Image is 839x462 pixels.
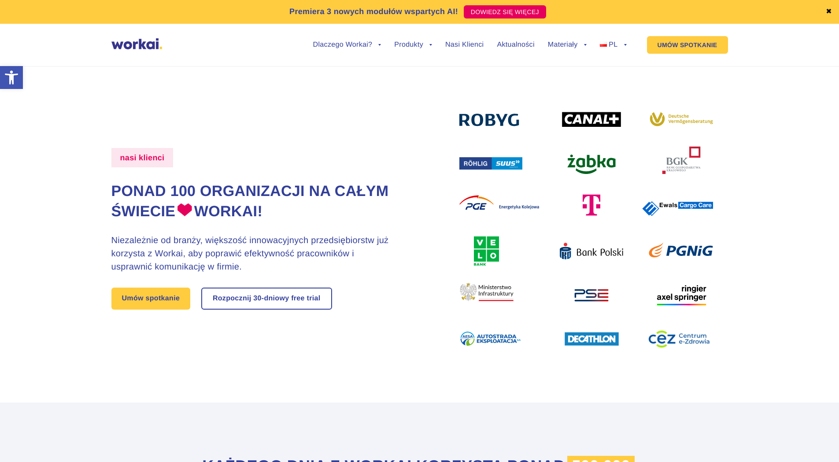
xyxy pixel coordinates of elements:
[177,203,192,216] img: heart.png
[111,234,395,274] h3: Niezależnie od branży, większość innowacyjnych przedsiębiorstw już korzysta z Workai, aby poprawi...
[826,8,832,15] a: ✖
[609,41,617,48] span: PL
[313,41,381,48] a: Dlaczego Workai?
[111,181,395,222] h1: Ponad 100 organizacji na całym świecie Workai!
[647,36,728,54] a: UMÓW SPOTKANIE
[497,41,534,48] a: Aktualności
[111,148,174,167] label: nasi klienci
[394,41,432,48] a: Produkty
[464,5,546,18] a: DOWIEDZ SIĘ WIĘCEJ
[111,288,191,310] a: Umów spotkanie
[445,41,484,48] a: Nasi Klienci
[548,41,587,48] a: Materiały
[202,288,331,309] a: Rozpocznij 30-dniowy free trial
[289,6,458,18] p: Premiera 3 nowych modułów wspartych AI!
